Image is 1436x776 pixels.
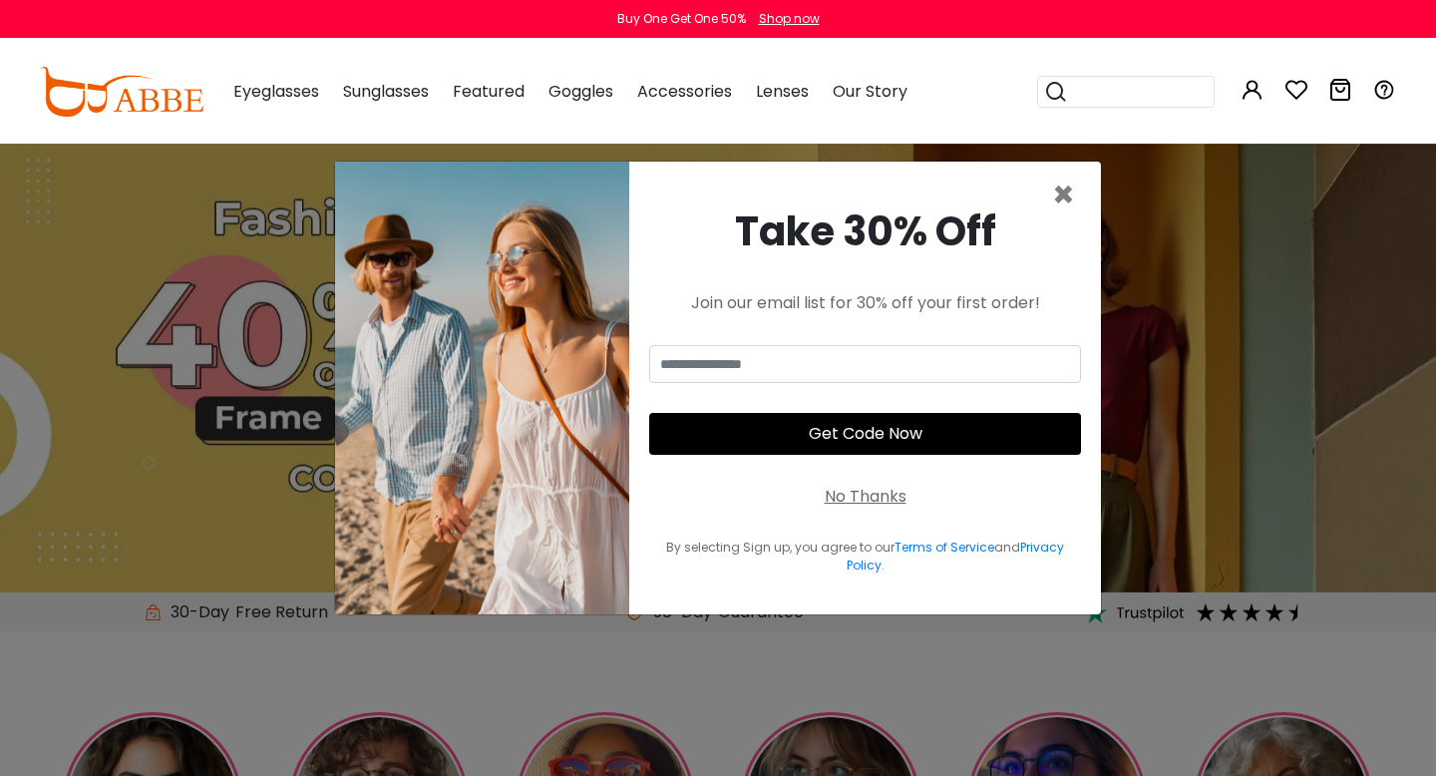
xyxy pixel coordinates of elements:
[847,539,1065,574] a: Privacy Policy
[649,539,1081,575] div: By selecting Sign up, you agree to our and .
[233,80,319,103] span: Eyeglasses
[649,413,1081,455] button: Get Code Now
[895,539,994,556] a: Terms of Service
[548,80,613,103] span: Goggles
[335,162,629,614] img: welcome
[40,67,203,117] img: abbeglasses.com
[759,10,820,28] div: Shop now
[1052,178,1075,213] button: Close
[617,10,746,28] div: Buy One Get One 50%
[749,10,820,27] a: Shop now
[756,80,809,103] span: Lenses
[1052,170,1075,220] span: ×
[343,80,429,103] span: Sunglasses
[649,201,1081,261] div: Take 30% Off
[453,80,525,103] span: Featured
[833,80,907,103] span: Our Story
[649,291,1081,315] div: Join our email list for 30% off your first order!
[637,80,732,103] span: Accessories
[825,485,906,509] div: No Thanks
